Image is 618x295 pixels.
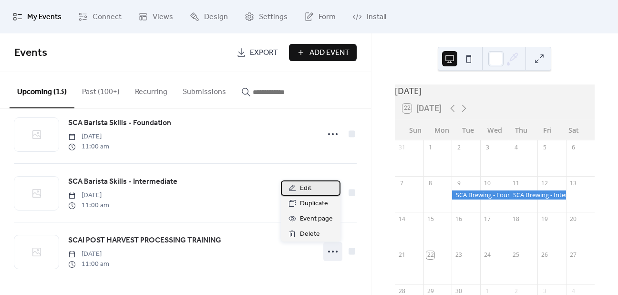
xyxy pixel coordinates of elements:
div: [DATE] [395,84,595,97]
span: Events [14,42,47,63]
button: Recurring [127,72,175,107]
div: 7 [398,179,406,188]
div: 1 [484,287,492,295]
span: [DATE] [68,249,109,259]
div: 10 [484,179,492,188]
button: Add Event [289,44,357,61]
span: Event page [300,213,333,225]
a: Design [183,4,235,30]
div: Fri [534,120,560,140]
a: Form [297,4,343,30]
div: SCA Brewing - Foundation [452,190,509,199]
span: [DATE] [68,132,109,142]
div: Sun [402,120,429,140]
a: SCA Barista Skills - Intermediate [68,176,177,188]
a: Connect [71,4,129,30]
div: 21 [398,251,406,259]
a: Export [229,44,285,61]
span: Views [153,11,173,23]
button: Past (100+) [74,72,127,107]
span: SCAI POST HARVEST PROCESSING TRAINING [68,235,221,246]
div: Tue [455,120,481,140]
span: Install [367,11,386,23]
div: 3 [484,143,492,151]
span: Edit [300,183,311,194]
span: 11:00 am [68,200,109,211]
div: SCA Brewing - Intermediate [509,190,566,199]
span: [DATE] [68,190,109,200]
div: 9 [455,179,463,188]
button: Submissions [175,72,234,107]
div: 16 [455,215,463,223]
div: 20 [569,215,577,223]
div: 28 [398,287,406,295]
span: SCA Barista Skills - Intermediate [68,176,177,188]
a: Settings [237,4,295,30]
span: Add Event [309,47,350,59]
div: 19 [541,215,549,223]
div: 26 [541,251,549,259]
div: 3 [541,287,549,295]
a: SCA Barista Skills - Foundation [68,117,171,129]
span: Delete [300,229,320,240]
div: 23 [455,251,463,259]
span: 11:00 am [68,142,109,152]
div: 24 [484,251,492,259]
div: 1 [426,143,434,151]
span: Settings [259,11,288,23]
a: Views [131,4,180,30]
span: Duplicate [300,198,328,210]
div: 4 [512,143,520,151]
div: 27 [569,251,577,259]
div: 22 [426,251,434,259]
div: 2 [512,287,520,295]
div: Thu [508,120,534,140]
div: Wed [482,120,508,140]
div: 18 [512,215,520,223]
div: 12 [541,179,549,188]
div: 30 [455,287,463,295]
div: 17 [484,215,492,223]
div: 11 [512,179,520,188]
div: 4 [569,287,577,295]
span: Export [250,47,278,59]
div: 8 [426,179,434,188]
a: SCAI POST HARVEST PROCESSING TRAINING [68,234,221,247]
span: 11:00 am [68,259,109,269]
span: Form [319,11,336,23]
div: Mon [429,120,455,140]
div: 29 [426,287,434,295]
div: 2 [455,143,463,151]
div: 15 [426,215,434,223]
div: 31 [398,143,406,151]
div: Sat [561,120,587,140]
a: Install [345,4,393,30]
span: Connect [93,11,122,23]
div: 14 [398,215,406,223]
div: 5 [541,143,549,151]
span: My Events [27,11,62,23]
button: Upcoming (13) [10,72,74,108]
div: 25 [512,251,520,259]
a: My Events [6,4,69,30]
span: Design [204,11,228,23]
div: 6 [569,143,577,151]
div: 13 [569,179,577,188]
